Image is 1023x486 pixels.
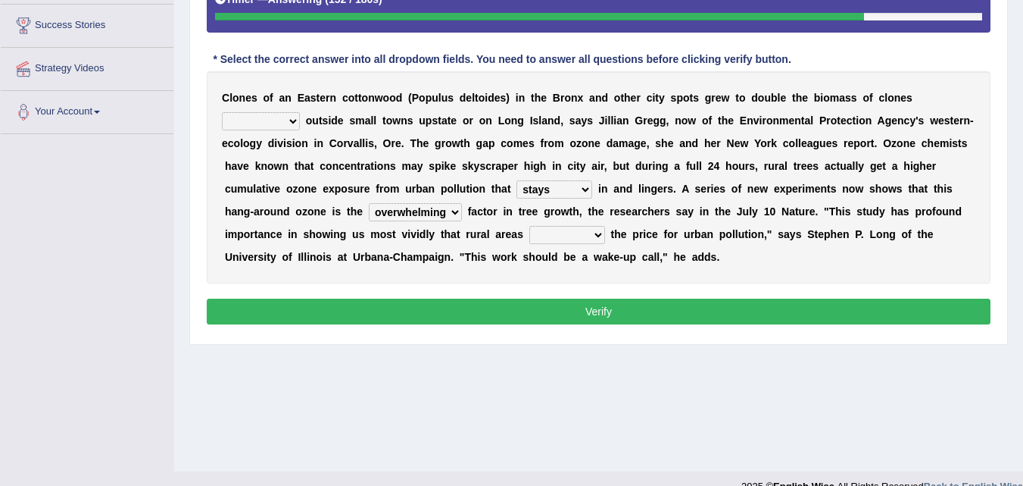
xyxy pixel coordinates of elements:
[435,137,441,149] b: g
[772,114,779,127] b: n
[767,137,771,149] b: r
[283,137,286,149] b: i
[718,114,722,127] b: t
[885,114,892,127] b: g
[506,92,510,104] b: )
[368,137,374,149] b: s
[771,137,777,149] b: k
[348,92,355,104] b: o
[472,92,475,104] b: l
[887,92,894,104] b: o
[448,114,451,127] b: t
[222,137,228,149] b: e
[820,92,823,104] b: i
[613,114,616,127] b: i
[343,137,347,149] b: r
[264,92,270,104] b: o
[392,114,401,127] b: w
[482,137,488,149] b: a
[410,137,416,149] b: T
[485,114,492,127] b: n
[286,137,292,149] b: s
[571,92,578,104] b: n
[904,114,910,127] b: c
[819,137,826,149] b: u
[401,114,407,127] b: n
[373,114,376,127] b: l
[853,114,856,127] b: t
[313,137,317,149] b: i
[382,114,386,127] b: t
[306,114,313,127] b: o
[317,92,320,104] b: t
[624,92,631,104] b: h
[709,114,713,127] b: f
[554,137,563,149] b: m
[320,92,326,104] b: e
[801,114,805,127] b: t
[735,92,739,104] b: t
[301,137,308,149] b: n
[588,137,595,149] b: n
[516,92,519,104] b: i
[807,137,813,149] b: a
[841,114,847,127] b: e
[222,92,229,104] b: C
[229,92,232,104] b: l
[830,92,839,104] b: m
[727,137,735,149] b: N
[374,137,377,149] b: ,
[317,137,323,149] b: n
[634,137,641,149] b: g
[897,114,904,127] b: n
[801,137,807,149] b: e
[386,114,393,127] b: o
[330,92,337,104] b: n
[256,137,262,149] b: y
[476,137,483,149] b: g
[762,114,766,127] b: r
[722,114,728,127] b: h
[666,114,669,127] b: ,
[338,114,344,127] b: e
[802,92,808,104] b: e
[614,92,621,104] b: o
[375,92,383,104] b: w
[326,92,329,104] b: r
[641,137,647,149] b: e
[228,137,234,149] b: c
[780,92,786,104] b: e
[564,92,571,104] b: o
[298,92,304,104] b: E
[251,92,257,104] b: s
[754,137,760,149] b: Y
[448,92,454,104] b: s
[751,92,758,104] b: d
[365,137,368,149] b: i
[348,137,354,149] b: v
[607,137,613,149] b: d
[368,92,375,104] b: n
[383,92,390,104] b: o
[610,114,613,127] b: l
[628,137,634,149] b: a
[517,114,524,127] b: g
[643,114,647,127] b: r
[312,114,319,127] b: u
[810,114,813,127] b: l
[250,137,257,149] b: g
[401,137,404,149] b: .
[243,137,250,149] b: o
[389,92,396,104] b: o
[739,92,746,104] b: o
[702,114,709,127] b: o
[295,137,302,149] b: o
[652,92,655,104] b: i
[432,114,438,127] b: s
[805,114,811,127] b: a
[813,137,820,149] b: g
[240,137,243,149] b: l
[354,92,358,104] b: t
[423,137,429,149] b: e
[383,137,391,149] b: O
